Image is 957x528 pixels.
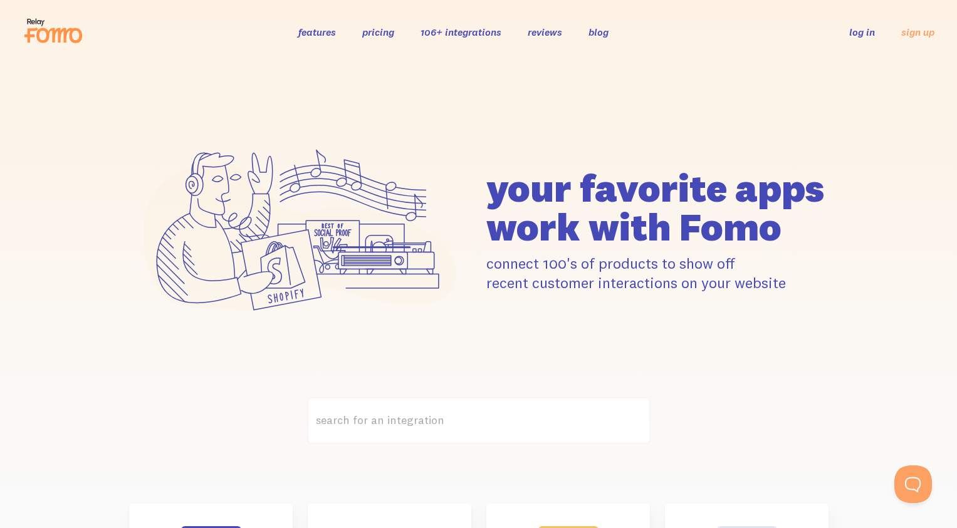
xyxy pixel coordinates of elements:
a: features [298,26,336,38]
h1: your favorite apps work with Fomo [486,168,829,246]
a: reviews [528,26,562,38]
a: log in [849,26,875,38]
a: 106+ integrations [421,26,501,38]
a: blog [588,26,609,38]
p: connect 100's of products to show off recent customer interactions on your website [486,254,829,292]
a: sign up [901,26,934,39]
a: pricing [362,26,394,38]
iframe: Help Scout Beacon - Open [894,465,932,503]
label: search for an integration [308,398,650,443]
